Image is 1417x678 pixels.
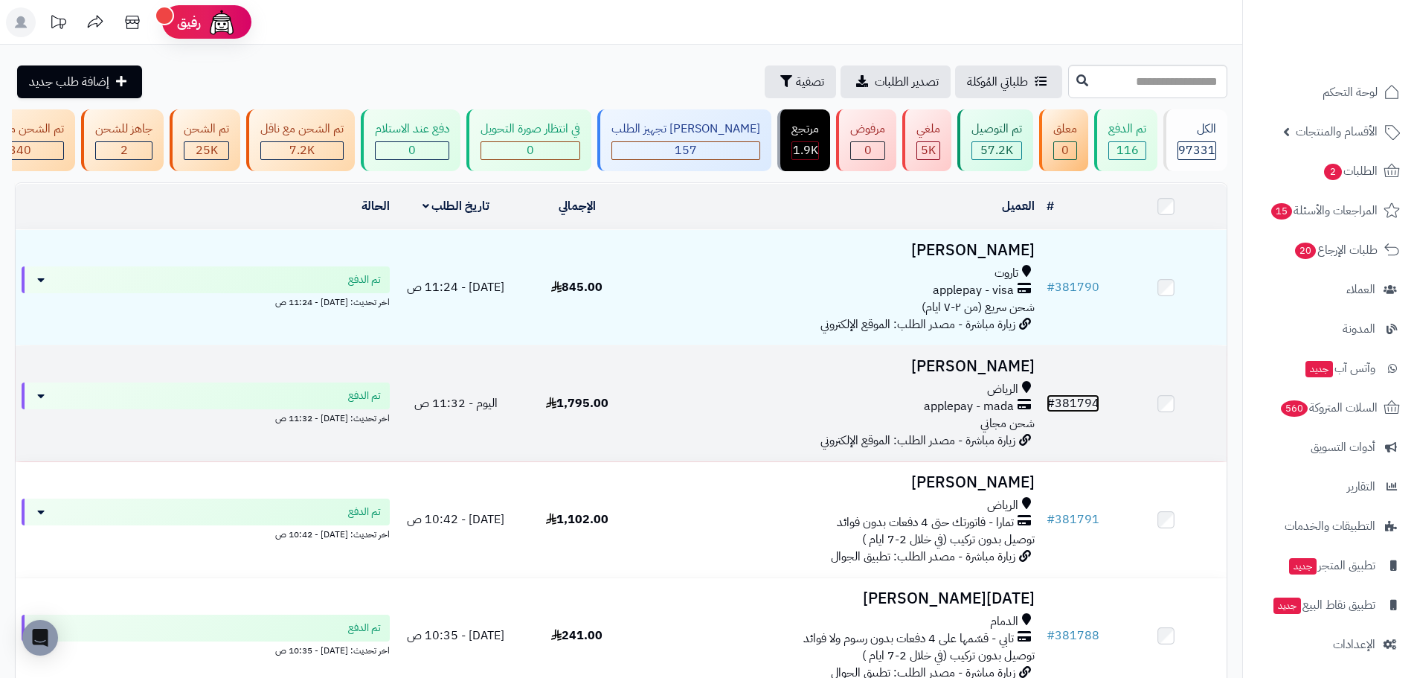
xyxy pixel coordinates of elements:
[1160,109,1230,171] a: الكل97331
[933,282,1014,299] span: applepay - visa
[1252,469,1408,505] a: التقارير
[1271,203,1292,220] span: 15
[376,142,449,159] div: 0
[375,121,449,138] div: دفع عند الاستلام
[850,121,885,138] div: مرفوض
[1053,121,1077,138] div: معلق
[1047,278,1055,296] span: #
[1252,272,1408,307] a: العملاء
[643,474,1035,491] h3: [PERSON_NAME]
[1047,511,1099,528] a: #381791
[546,394,608,412] span: 1,795.00
[612,142,759,159] div: 157
[481,142,579,159] div: 0
[837,514,1014,531] span: تمارا - فاتورتك حتى 4 دفعات بدون فوائد
[1311,437,1375,458] span: أدوات التسويق
[833,109,899,171] a: مرفوض 0
[17,65,142,98] a: إضافة طلب جديد
[243,109,358,171] a: تم الشحن مع ناقل 7.2K
[1316,11,1403,42] img: logo-2.png
[260,121,344,138] div: تم الشحن مع ناقل
[551,627,603,645] span: 241.00
[1177,121,1216,138] div: الكل
[796,73,824,91] span: تصفية
[1252,390,1408,426] a: السلات المتروكة560
[1178,141,1215,159] span: 97331
[1002,197,1035,215] a: العميل
[1347,476,1375,497] span: التقارير
[1323,161,1378,182] span: الطلبات
[78,109,167,171] a: جاهز للشحن 2
[793,141,818,159] span: 1.9K
[643,358,1035,375] h3: [PERSON_NAME]
[643,590,1035,607] h3: [DATE][PERSON_NAME]
[1294,240,1378,260] span: طلبات الإرجاع
[643,242,1035,259] h3: [PERSON_NAME]
[862,647,1035,665] span: توصيل بدون تركيب (في خلال 2-7 ايام )
[1252,153,1408,189] a: الطلبات2
[22,642,390,657] div: اخر تحديث: [DATE] - 10:35 ص
[1346,279,1375,300] span: العملاء
[95,121,152,138] div: جاهز للشحن
[851,142,884,159] div: 0
[1273,598,1301,614] span: جديد
[422,197,490,215] a: تاريخ الطلب
[1054,142,1076,159] div: 0
[1047,627,1099,645] a: #381788
[1061,141,1069,159] span: 0
[1324,164,1342,180] span: 2
[1289,558,1317,575] span: جديد
[820,316,1015,333] span: زيارة مباشرة - مصدر الطلب: الموقع الإلكتروني
[1305,361,1333,377] span: جديد
[22,620,58,656] div: Open Intercom Messenger
[899,109,954,171] a: ملغي 5K
[1285,516,1375,537] span: التطبيقات والخدمات
[184,121,229,138] div: تم الشحن
[922,298,1035,316] span: شحن سريع (من ٢-٧ ايام)
[955,65,1062,98] a: طلباتي المُوكلة
[1323,82,1378,103] span: لوحة التحكم
[803,630,1014,647] span: تابي - قسّمها على 4 دفعات بدون رسوم ولا فوائد
[1272,595,1375,615] span: تطبيق نقاط البيع
[1116,141,1139,159] span: 116
[862,531,1035,549] span: توصيل بدون تركيب (في خلال 2-7 ايام )
[408,141,416,159] span: 0
[1252,429,1408,465] a: أدوات التسويق
[1036,109,1091,171] a: معلق 0
[167,109,243,171] a: تم الشحن 25K
[1252,548,1408,583] a: تطبيق المتجرجديد
[22,293,390,309] div: اخر تحديث: [DATE] - 11:24 ص
[1252,193,1408,228] a: المراجعات والأسئلة15
[980,141,1013,159] span: 57.2K
[864,141,872,159] span: 0
[177,13,201,31] span: رفيق
[121,141,128,159] span: 2
[1333,634,1375,655] span: الإعدادات
[1252,627,1408,662] a: الإعدادات
[995,265,1018,282] span: تاروت
[1304,358,1375,379] span: وآتس آب
[1295,243,1316,259] span: 20
[967,73,1028,91] span: طلباتي المُوكلة
[917,142,939,159] div: 5009
[1252,587,1408,623] a: تطبيق نقاط البيعجديد
[921,141,936,159] span: 5K
[1288,555,1375,576] span: تطبيق المتجر
[971,121,1022,138] div: تم التوصيل
[972,142,1021,159] div: 57162
[9,141,31,159] span: 340
[831,548,1015,566] span: زيارة مباشرة - مصدر الطلب: تطبيق الجوال
[924,398,1014,415] span: applepay - mada
[1047,394,1099,412] a: #381794
[39,7,77,41] a: تحديثات المنصة
[348,505,381,519] span: تم الدفع
[1252,74,1408,110] a: لوحة التحكم
[1108,121,1146,138] div: تم الدفع
[1252,351,1408,386] a: وآتس آبجديد
[1252,508,1408,544] a: التطبيقات والخدمات
[1279,397,1378,418] span: السلات المتروكة
[184,142,228,159] div: 24972
[594,109,774,171] a: [PERSON_NAME] تجهيز الطلب 157
[289,141,315,159] span: 7.2K
[551,278,603,296] span: 845.00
